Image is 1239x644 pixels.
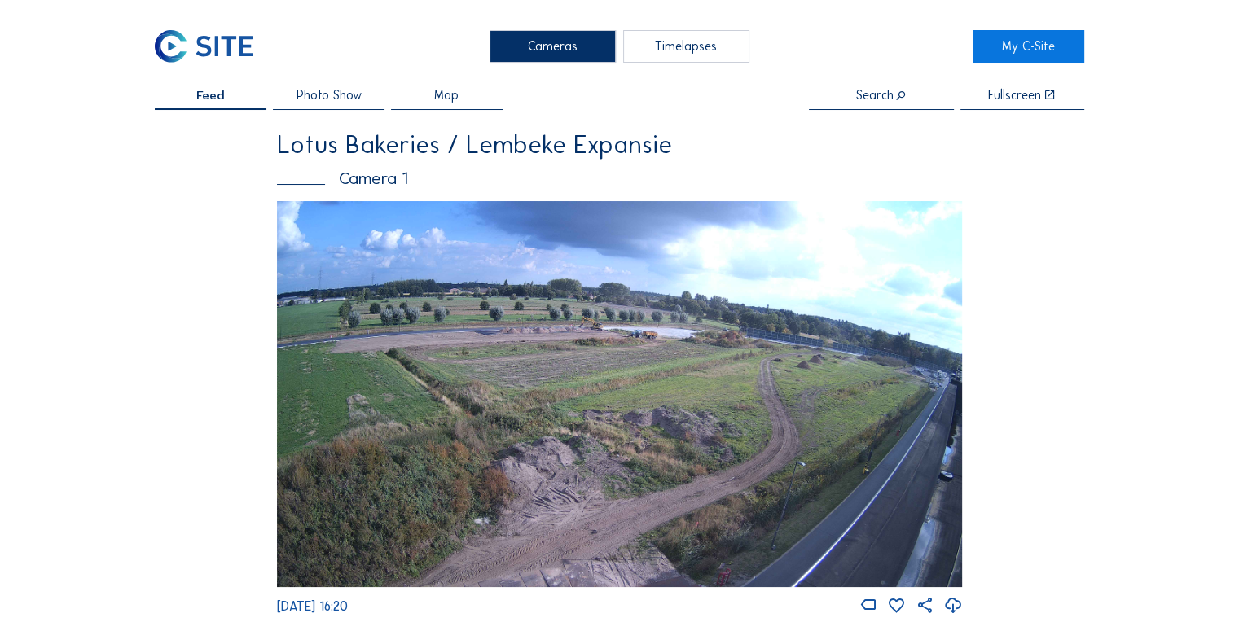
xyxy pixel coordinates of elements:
div: Cameras [490,30,616,63]
img: C-SITE Logo [155,30,252,63]
a: My C-Site [973,30,1084,63]
div: Camera 1 [277,169,962,187]
span: [DATE] 16:20 [277,598,348,614]
div: Timelapses [623,30,749,63]
div: Lotus Bakeries / Lembeke Expansie [277,133,962,158]
img: Image [277,201,962,586]
span: Photo Show [296,89,361,101]
a: C-SITE Logo [155,30,266,63]
span: Feed [196,89,225,101]
span: Map [434,89,459,101]
div: Fullscreen [988,89,1041,101]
